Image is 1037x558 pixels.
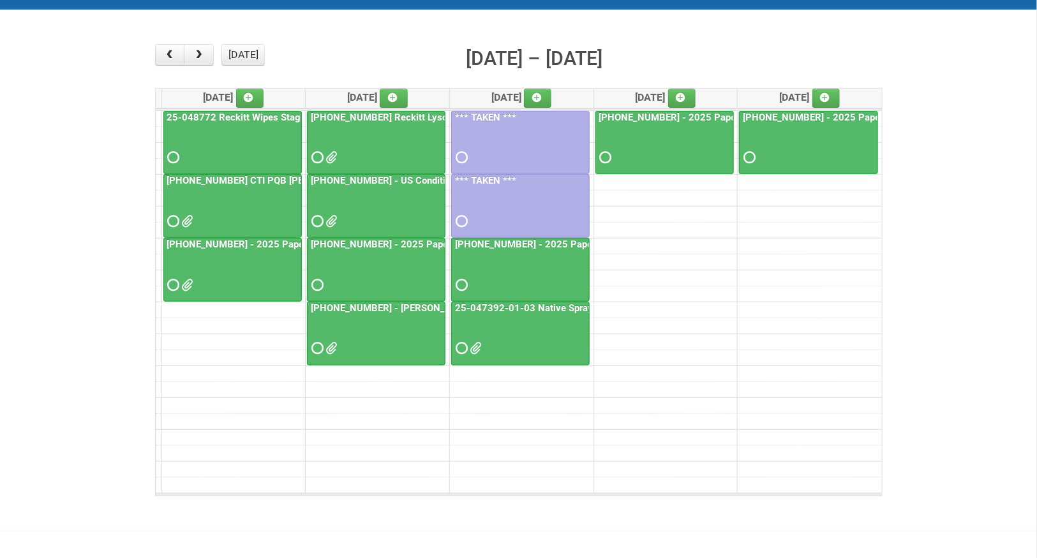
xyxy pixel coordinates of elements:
span: Requested [456,281,465,290]
a: Add an event [812,89,840,108]
span: 969.doc 335.doc 706.doc 506.doc 588.doc 8181.doc 173.doc 818.doc 382.doc [182,281,191,290]
a: 25-048772 Reckitt Wipes Stage 4 [163,111,302,174]
span: Requested [456,344,465,353]
a: [PHONE_NUMBER] - 2025 Paper Towel Landscape - Packing Day [740,112,1024,123]
span: 25-048772-01 tape and bagging MOR.xlsm 25-048772-01 MDN 2 (revised code typo).xlsx 25-048772-01 M... [325,153,334,162]
span: [DATE] [491,91,552,103]
span: Requested [456,217,465,226]
a: [PHONE_NUMBER] - [PERSON_NAME] UFC CUT US [307,302,445,365]
span: Requested [168,153,177,162]
span: Requested [600,153,609,162]
span: 25-045890-01 CTI PQB Hellmann's Real US.pdf 25-045890-01-07 - LPF.xlsx 25-045890-01-07 - MDN 2.xl... [182,217,191,226]
a: [PHONE_NUMBER] - US Conditioner Product Test [308,175,523,186]
span: LPF.xlsx 25-061653-01 Kiehl's UFC InnoCPT Mailing Letter-V1.pdf JNF.DOC MDN (2).xlsx MDN.xlsx [325,344,334,353]
h2: [DATE] – [DATE] [466,44,602,73]
span: [DATE] [204,91,264,103]
a: [PHONE_NUMBER] - 2025 Paper Towel Landscape - Packing Day [452,239,736,250]
a: 25-048772 Reckitt Wipes Stage 4 [165,112,317,123]
a: [PHONE_NUMBER] Reckitt Lysol Wipes Stage 4 [308,112,517,123]
span: 25-047392-01 Native Spray.pdf 25-047392-01-03 - LPF.xlsx 25-047392-01-03 JNF.DOC 25-047392-01-03 ... [470,344,479,353]
a: 25-047392-01-03 Native Spray Rapid Response [451,302,590,365]
a: [PHONE_NUMBER] CTI PQB [PERSON_NAME] Real US [163,174,302,238]
a: Add an event [380,89,408,108]
span: Requested [168,217,177,226]
a: Add an event [236,89,264,108]
span: Requested [456,153,465,162]
a: Add an event [668,89,696,108]
button: [DATE] [221,44,265,66]
span: Requested [311,344,320,353]
span: Requested [311,153,320,162]
span: Requested [311,217,320,226]
a: [PHONE_NUMBER] - 2025 Paper Towel Landscape - Packing Day [597,112,881,123]
a: [PHONE_NUMBER] - 2025 Paper Towel Landscape - Packing Day [451,238,590,302]
span: [DATE] [636,91,696,103]
a: [PHONE_NUMBER] - 2025 Paper Towel Landscape - Packing Day [307,238,445,302]
a: [PHONE_NUMBER] - 2025 Paper Towel Landscape - Packing Day [308,239,592,250]
span: Requested [743,153,752,162]
a: [PHONE_NUMBER] Reckitt Lysol Wipes Stage 4 [307,111,445,174]
span: [DATE] [347,91,408,103]
a: [PHONE_NUMBER] - 2025 Paper Towel Landscape - Packing Day [165,239,449,250]
a: [PHONE_NUMBER] - [PERSON_NAME] UFC CUT US [308,302,533,314]
a: [PHONE_NUMBER] CTI PQB [PERSON_NAME] Real US [165,175,402,186]
span: Requested [311,281,320,290]
a: [PHONE_NUMBER] - 2025 Paper Towel Landscape - Packing Day [595,111,734,174]
a: [PHONE_NUMBER] - 2025 Paper Towel Landscape - Packing Day [739,111,878,174]
a: 25-047392-01-03 Native Spray Rapid Response [452,302,667,314]
a: Add an event [524,89,552,108]
span: 25-058204 US Conditioner Product Test PN Panelist Letter Final 4 wks.pdf LPF-10-15.xlsx MDN (2).x... [325,217,334,226]
span: Requested [168,281,177,290]
a: [PHONE_NUMBER] - 2025 Paper Towel Landscape - Packing Day [163,238,302,302]
span: [DATE] [780,91,840,103]
a: [PHONE_NUMBER] - US Conditioner Product Test [307,174,445,238]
